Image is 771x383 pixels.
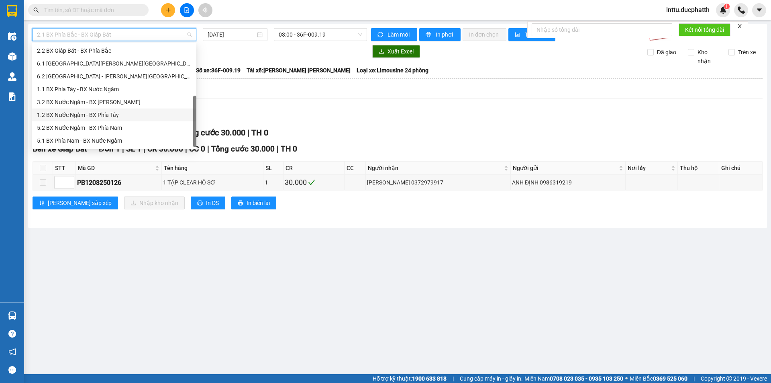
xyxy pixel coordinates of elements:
span: | [122,144,124,154]
span: Người gửi [513,164,617,172]
span: Tổng cước 30.000 [181,128,245,137]
span: Cung cấp máy in - giấy in: [460,374,522,383]
span: Xuất Excel [388,47,414,56]
button: In đơn chọn [463,28,506,41]
img: logo-vxr [7,5,17,17]
sup: 1 [724,4,730,9]
span: | [247,128,249,137]
span: TH 0 [281,144,297,154]
button: bar-chartThống kê [508,28,555,41]
div: 3.2 BX Nước Ngầm - BX [PERSON_NAME] [37,98,192,107]
div: [PERSON_NAME] 0372979917 [367,178,509,187]
div: 5.2 BX Nước Ngầm - BX Phía Nam [37,123,192,132]
span: Nơi lấy [628,164,669,172]
span: | [277,144,279,154]
th: Thu hộ [678,162,719,175]
span: question-circle [8,330,16,338]
div: 2.2 BX Giáp Bát - BX Phía Bắc [37,46,192,55]
span: Đã giao [654,48,679,57]
span: sort-ascending [39,200,45,207]
div: PB1208250126 [77,178,160,188]
span: sync [377,32,384,38]
span: search [33,7,39,13]
strong: 0708 023 035 - 0935 103 250 [550,375,623,382]
span: close [737,23,742,29]
span: Mã GD [78,164,153,172]
span: lnttu.ducphatth [660,5,716,15]
span: bar-chart [515,32,522,38]
span: | [693,374,695,383]
span: Người nhận [368,164,502,172]
span: 03:00 - 36F-009.19 [279,29,362,41]
div: 2.2 BX Giáp Bát - BX Phía Bắc [32,44,196,57]
button: sort-ascending[PERSON_NAME] sắp xếp [33,197,118,209]
span: Hỗ trợ kỹ thuật: [373,374,447,383]
span: copyright [726,376,732,381]
img: solution-icon [8,92,16,101]
th: CC [345,162,366,175]
div: 6.2 [GEOGRAPHIC_DATA] - [PERSON_NAME][GEOGRAPHIC_DATA][PERSON_NAME] [37,72,192,81]
span: TH 0 [251,128,268,137]
button: plus [161,3,175,17]
span: Tài xế: [PERSON_NAME] [PERSON_NAME] [247,66,351,75]
th: CR [284,162,345,175]
span: Kho nhận [694,48,722,66]
span: caret-down [756,6,763,14]
button: downloadXuất Excel [372,45,420,58]
button: caret-down [752,3,766,17]
span: SL 1 [126,144,141,154]
span: 2.1 BX Phía Bắc - BX Giáp Bát [37,29,192,41]
input: Nhập số tổng đài [532,23,672,36]
div: 30.000 [285,177,343,188]
div: 5.1 BX Phía Nam - BX Nước Ngầm [37,136,192,145]
img: warehouse-icon [8,72,16,81]
div: 6.1 [GEOGRAPHIC_DATA][PERSON_NAME][GEOGRAPHIC_DATA] [37,59,192,68]
div: 1.2 BX Nước Ngầm - BX Phía Tây [32,109,196,121]
span: Bến xe Giáp Bát [33,144,87,154]
div: 1 TẬP CLEAR HỒ SƠ [163,178,262,187]
span: Đơn 1 [99,144,120,154]
div: 5.1 BX Phía Nam - BX Nước Ngầm [32,134,196,147]
div: 1 [265,178,281,187]
button: Kết nối tổng đài [679,23,730,36]
span: check [308,179,315,186]
span: | [185,144,187,154]
span: Làm mới [388,30,411,39]
input: 13/08/2025 [208,30,255,39]
div: 1.2 BX Nước Ngầm - BX Phía Tây [37,111,192,119]
img: warehouse-icon [8,32,16,41]
div: ANH ĐỊNH 0986319219 [512,178,624,187]
div: 6.1 Thanh Hóa - Hà Nội [32,57,196,70]
span: Trên xe [735,48,759,57]
span: ⚪️ [625,377,628,380]
div: 5.2 BX Nước Ngầm - BX Phía Nam [32,121,196,134]
img: icon-new-feature [720,6,727,14]
th: SL [263,162,283,175]
span: printer [238,200,243,207]
span: 1 [725,4,728,9]
span: printer [426,32,432,38]
div: 3.2 BX Nước Ngầm - BX Hoằng Hóa [32,96,196,109]
button: file-add [180,3,194,17]
span: CC 0 [189,144,205,154]
button: printerIn DS [191,197,225,209]
th: Tên hàng [162,162,263,175]
button: printerIn phơi [419,28,461,41]
button: downloadNhập kho nhận [124,197,185,209]
span: Miền Nam [524,374,623,383]
td: PB1208250126 [76,175,162,190]
span: | [453,374,454,383]
span: | [207,144,209,154]
strong: 1900 633 818 [412,375,447,382]
span: file-add [184,7,190,13]
span: notification [8,348,16,356]
span: In biên lai [247,199,270,207]
div: 1.1 BX Phía Tây - BX Nước Ngầm [32,83,196,96]
span: In phơi [436,30,454,39]
div: 6.2 Hà Nội - Thanh Hóa [32,70,196,83]
img: phone-icon [738,6,745,14]
span: Miền Bắc [630,374,687,383]
span: printer [197,200,203,207]
th: Ghi chú [719,162,763,175]
span: download [379,49,384,55]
